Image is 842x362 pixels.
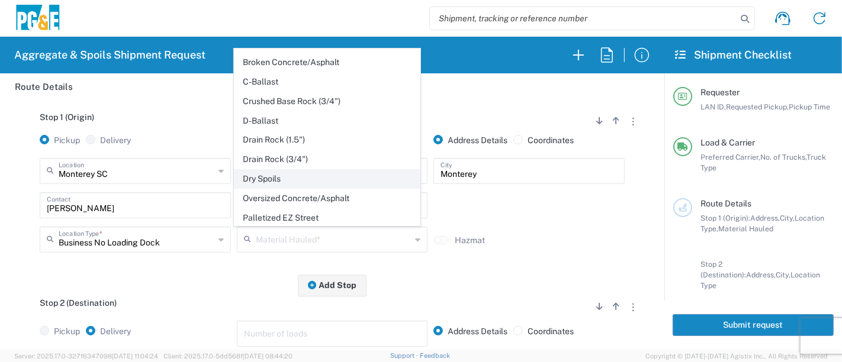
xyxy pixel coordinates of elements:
span: Stop 1 (Origin) [40,112,94,122]
span: City, [776,270,790,279]
a: Feedback [420,352,450,359]
label: Hazmat [455,235,485,245]
span: C-Ballast [234,73,420,91]
span: Requested Pickup, [726,102,789,111]
span: Address, [746,270,776,279]
span: Server: 2025.17.0-327f6347098 [14,353,158,360]
span: No. of Trucks, [760,153,806,161]
span: Oversized Concrete/Asphalt [234,189,420,208]
span: Client: 2025.17.0-5dd568f [163,353,293,360]
button: Submit request [673,314,834,336]
h2: Route Details [15,81,73,93]
span: Palletized EZ Street [234,209,420,227]
span: Drain Rock (1.5") [234,131,420,149]
button: Add Stop [298,274,367,296]
span: Load & Carrier [700,138,755,147]
span: Drain Rock (3/4") [234,150,420,169]
span: Preferred Carrier, [700,153,760,161]
span: Dry Spoils [234,170,420,188]
span: [DATE] 08:44:20 [243,353,293,360]
span: Pickup Time [789,102,830,111]
label: Coordinates [513,326,574,337]
span: City, [780,214,795,222]
img: pge [14,5,62,33]
span: [DATE] 11:04:24 [112,353,158,360]
span: LAN ID, [700,102,726,111]
span: Crushed Base Rock (3/4") [234,92,420,111]
label: Address Details [433,135,507,146]
h2: Shipment Checklist [675,48,792,62]
h2: Aggregate & Spoils Shipment Request [14,48,205,62]
span: Material Hauled [718,224,773,233]
span: Stop 2 (Destination) [40,298,117,308]
label: Coordinates [513,135,574,146]
span: Stop 2 (Destination): [700,260,746,279]
span: Copyright © [DATE]-[DATE] Agistix Inc., All Rights Reserved [645,351,828,361]
span: Stop 1 (Origin): [700,214,750,222]
label: Address Details [433,326,507,337]
span: Route Details [700,199,751,208]
span: D-Ballast [234,112,420,130]
span: Address, [750,214,780,222]
input: Shipment, tracking or reference number [430,7,737,30]
a: Support [390,352,420,359]
span: Requester [700,88,740,97]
